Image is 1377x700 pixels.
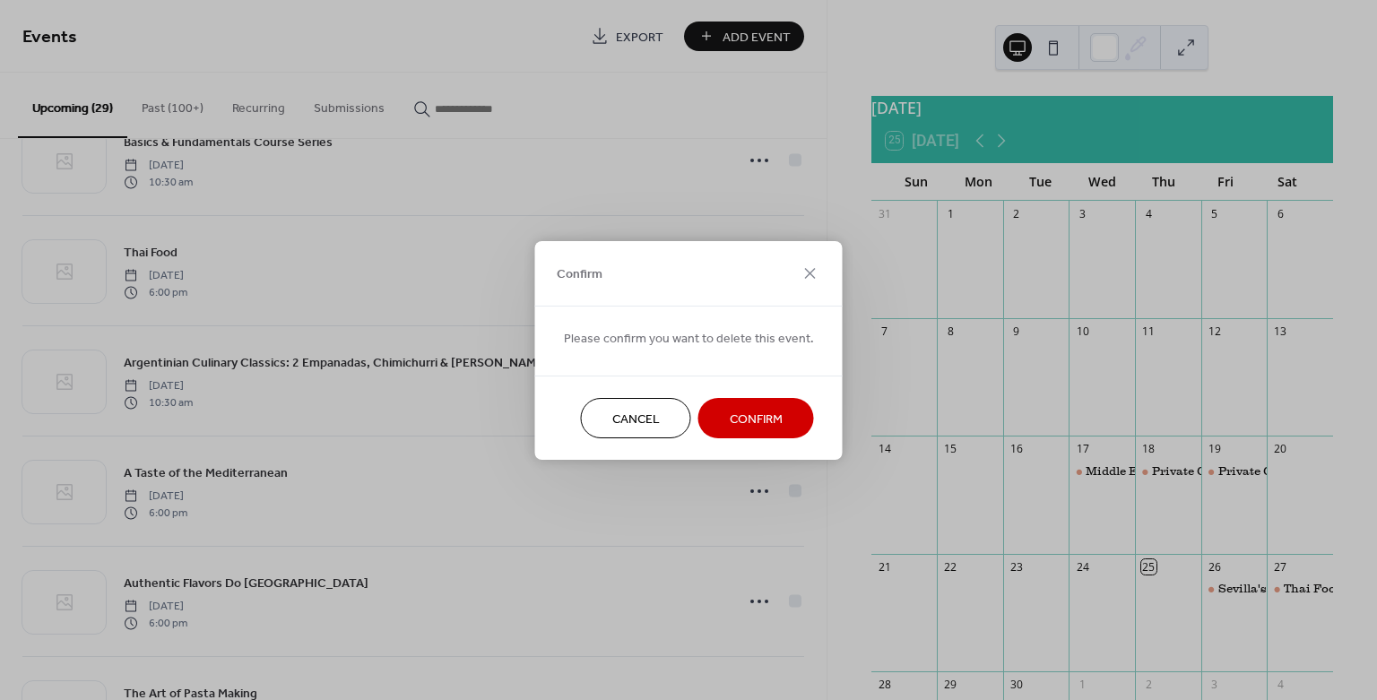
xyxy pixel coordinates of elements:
span: Confirm [557,265,602,284]
span: Confirm [730,410,783,428]
span: Please confirm you want to delete this event. [564,329,814,348]
button: Confirm [698,398,814,438]
span: Cancel [612,410,660,428]
button: Cancel [581,398,691,438]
